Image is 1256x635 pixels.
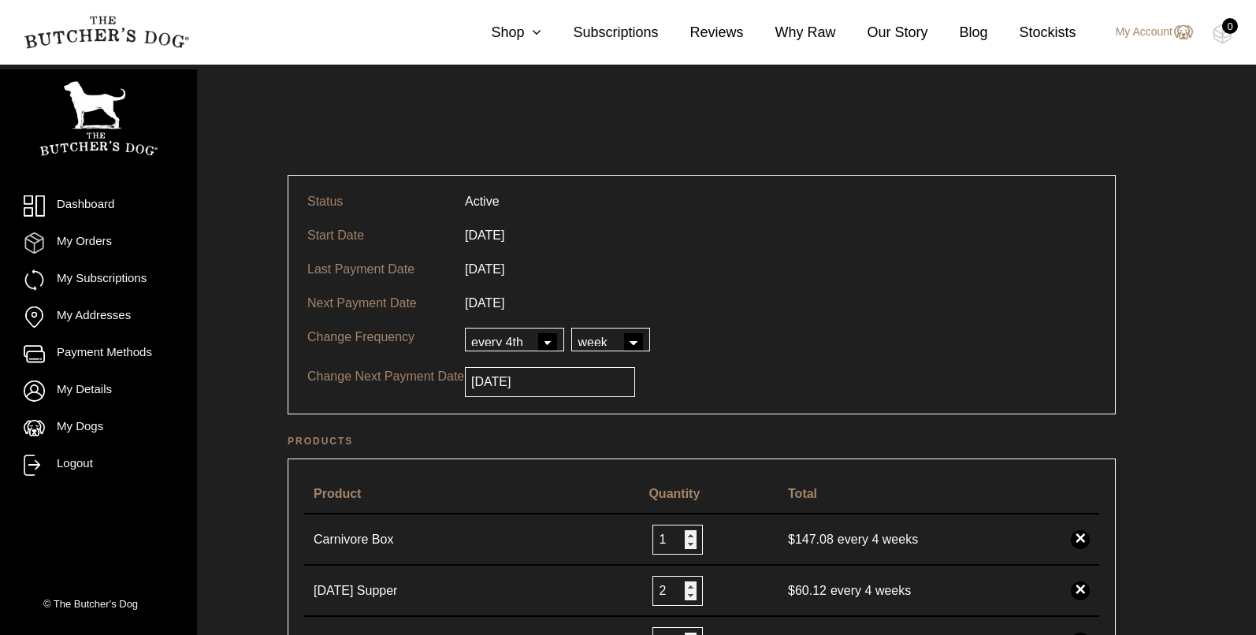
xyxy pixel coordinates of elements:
span: $ [788,533,795,546]
a: × [1071,581,1090,600]
td: Last Payment Date [298,252,455,286]
td: [DATE] [455,286,514,320]
img: TBD_Portrait_Logo_White.png [39,81,158,156]
span: 60.12 [788,584,831,597]
td: every 4 weeks [778,514,1061,566]
a: Our Story [836,22,928,43]
td: Start Date [298,218,455,252]
a: Dashboard [24,195,173,217]
a: Shop [459,22,541,43]
a: Stockists [988,22,1076,43]
a: Blog [928,22,988,43]
a: My Subscriptions [24,269,173,291]
td: Status [298,185,455,218]
a: Carnivore Box [314,530,471,549]
span: $ [788,584,795,597]
a: My Details [24,381,173,402]
a: Reviews [658,22,743,43]
th: Product [304,475,639,514]
a: Logout [24,455,173,476]
span: 147.08 [788,533,838,546]
h2: Products [288,433,1116,449]
td: [DATE] [455,218,514,252]
a: × [1071,530,1090,549]
img: TBD_Cart-Empty.png [1213,24,1232,44]
td: [DATE] [455,252,514,286]
td: every 4 weeks [778,566,1061,617]
p: Change Frequency [307,328,465,347]
a: My Account [1100,23,1193,42]
th: Quantity [639,475,778,514]
div: 0 [1222,18,1238,34]
a: My Addresses [24,306,173,328]
th: Total [778,475,1061,514]
p: Change Next Payment Date [307,367,465,386]
a: [DATE] Supper [314,581,471,600]
a: Why Raw [744,22,836,43]
td: Next Payment Date [298,286,455,320]
a: Payment Methods [24,343,173,365]
a: My Orders [24,232,173,254]
a: My Dogs [24,418,173,439]
a: Subscriptions [541,22,658,43]
td: Active [455,185,509,218]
